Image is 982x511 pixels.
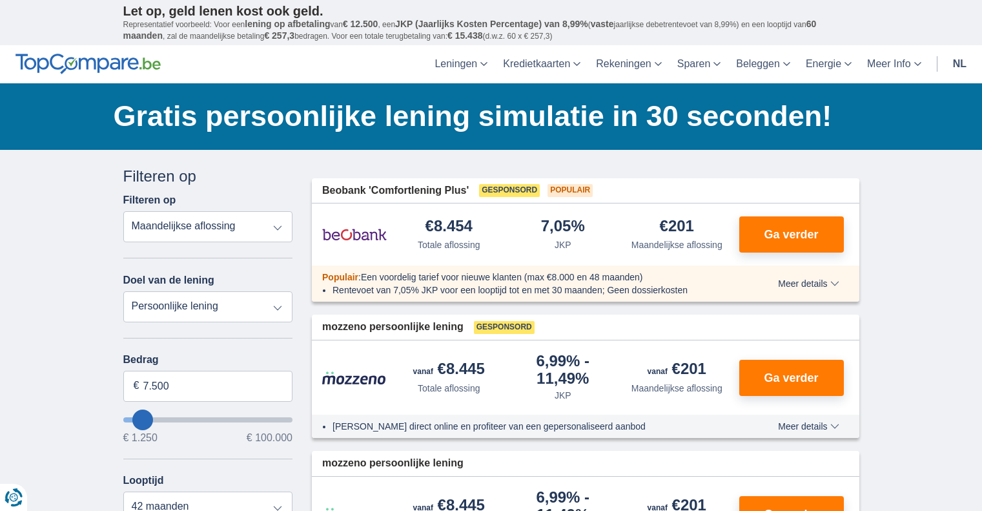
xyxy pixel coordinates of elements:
div: €8.445 [413,361,485,379]
button: Ga verder [739,216,844,253]
button: Meer details [768,278,848,289]
p: Representatief voorbeeld: Voor een van , een ( jaarlijkse debetrentevoet van 8,99%) en een loopti... [123,19,859,42]
span: vaste [591,19,614,29]
span: € [134,379,139,393]
a: Kredietkaarten [495,45,588,83]
span: Meer details [778,279,839,288]
div: : [312,271,741,284]
span: lening op afbetaling [245,19,330,29]
button: Meer details [768,421,848,432]
span: mozzeno persoonlijke lening [322,456,464,471]
li: Rentevoet van 7,05% JKP voor een looptijd tot en met 30 maanden; Geen dossierkosten [332,284,731,297]
a: nl [945,45,974,83]
div: €201 [648,361,706,379]
a: Beleggen [728,45,798,83]
span: Gesponsord [474,321,535,334]
span: Gesponsord [479,184,540,197]
button: Ga verder [739,360,844,396]
p: Let op, geld lenen kost ook geld. [123,3,859,19]
div: Totale aflossing [418,238,480,251]
h1: Gratis persoonlijke lening simulatie in 30 seconden! [114,96,859,136]
span: Een voordelig tarief voor nieuwe klanten (max €8.000 en 48 maanden) [361,272,643,282]
a: Energie [798,45,859,83]
span: Meer details [778,422,839,431]
img: TopCompare [15,54,161,74]
img: product.pl.alt Mozzeno [322,371,387,385]
a: Sparen [670,45,729,83]
span: JKP (Jaarlijks Kosten Percentage) van 8,99% [395,19,588,29]
span: Beobank 'Comfortlening Plus' [322,183,469,198]
div: Maandelijkse aflossing [631,382,722,395]
span: Ga verder [764,372,818,384]
a: Leningen [427,45,495,83]
div: 7,05% [541,218,585,236]
span: Ga verder [764,229,818,240]
span: 60 maanden [123,19,817,41]
div: Totale aflossing [418,382,480,395]
span: € 1.250 [123,433,158,443]
span: € 257,3 [264,30,294,41]
li: [PERSON_NAME] direct online en profiteer van een gepersonaliseerd aanbod [332,420,731,433]
a: Rekeningen [588,45,669,83]
div: €201 [660,218,694,236]
span: € 15.438 [447,30,483,41]
label: Looptijd [123,475,164,486]
span: € 12.500 [343,19,378,29]
div: JKP [555,389,571,402]
a: Meer Info [859,45,929,83]
div: Filteren op [123,165,293,187]
div: JKP [555,238,571,251]
div: Maandelijkse aflossing [631,238,722,251]
label: Doel van de lening [123,275,214,286]
img: product.pl.alt Beobank [322,218,387,251]
span: mozzeno persoonlijke lening [322,320,464,335]
div: €8.454 [425,218,473,236]
label: Filteren op [123,194,176,206]
span: Populair [547,184,593,197]
span: € 100.000 [247,433,292,443]
div: 6,99% [511,353,615,386]
span: Populair [322,272,358,282]
input: wantToBorrow [123,417,293,422]
label: Bedrag [123,354,293,366]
